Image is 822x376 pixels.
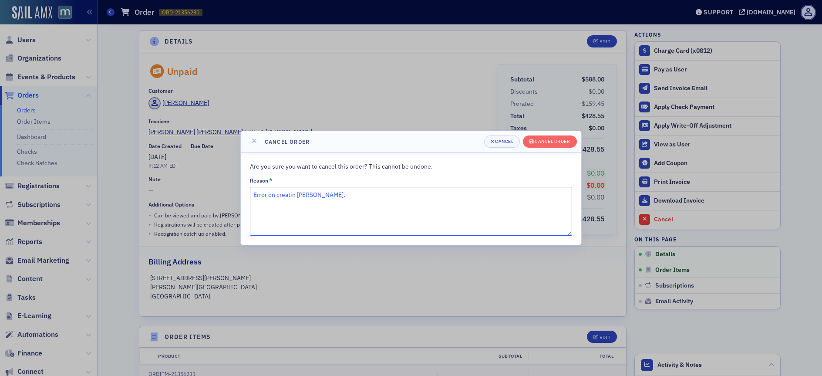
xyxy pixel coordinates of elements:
button: Cancel [484,135,520,148]
div: Cancel [495,139,513,144]
textarea: Error on creatin [PERSON_NAME]. [250,187,572,236]
h4: Cancel order [265,138,310,146]
button: Cancel order [523,135,576,148]
abbr: This field is required [269,177,273,183]
div: Cancel order [535,139,570,144]
p: Are you sure you want to cancel this order? This cannot be undone. [250,162,572,171]
div: Reason [250,177,268,184]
